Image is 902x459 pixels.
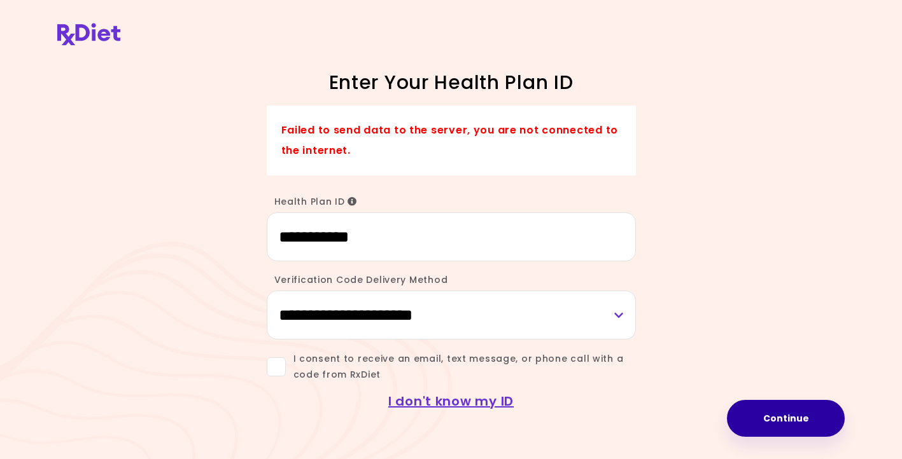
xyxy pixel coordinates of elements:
[267,106,636,175] div: Failed to send data to the server, you are not connected to the internet.
[286,351,636,383] span: I consent to receive an email, text message, or phone call with a code from RxDiet
[388,392,514,410] a: I don't know my ID
[267,273,448,286] label: Verification Code Delivery Method
[727,400,845,437] button: Continue
[229,70,674,95] h1: Enter Your Health Plan ID
[274,195,358,208] span: Health Plan ID
[57,23,120,45] img: RxDiet
[348,197,357,206] i: Info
